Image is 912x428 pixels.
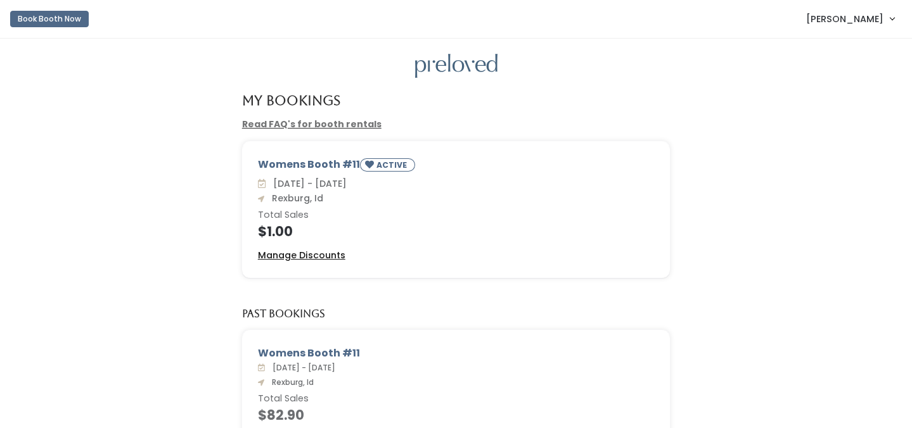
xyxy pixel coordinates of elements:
h5: Past Bookings [242,308,325,320]
span: Rexburg, Id [267,192,323,205]
a: Manage Discounts [258,249,345,262]
div: Womens Booth #11 [258,157,655,177]
h4: $1.00 [258,224,655,239]
h6: Total Sales [258,210,655,220]
h4: $82.90 [258,408,655,422]
img: preloved logo [415,54,498,79]
a: [PERSON_NAME] [793,5,907,32]
small: ACTIVE [376,160,409,170]
span: [DATE] - [DATE] [268,177,347,190]
a: Read FAQ's for booth rentals [242,118,382,130]
button: Book Booth Now [10,11,89,27]
h6: Total Sales [258,394,655,404]
span: [DATE] - [DATE] [267,362,335,373]
div: Womens Booth #11 [258,346,655,361]
span: [PERSON_NAME] [806,12,883,26]
span: Rexburg, Id [267,377,314,387]
a: Book Booth Now [10,5,89,33]
h4: My Bookings [242,93,340,108]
